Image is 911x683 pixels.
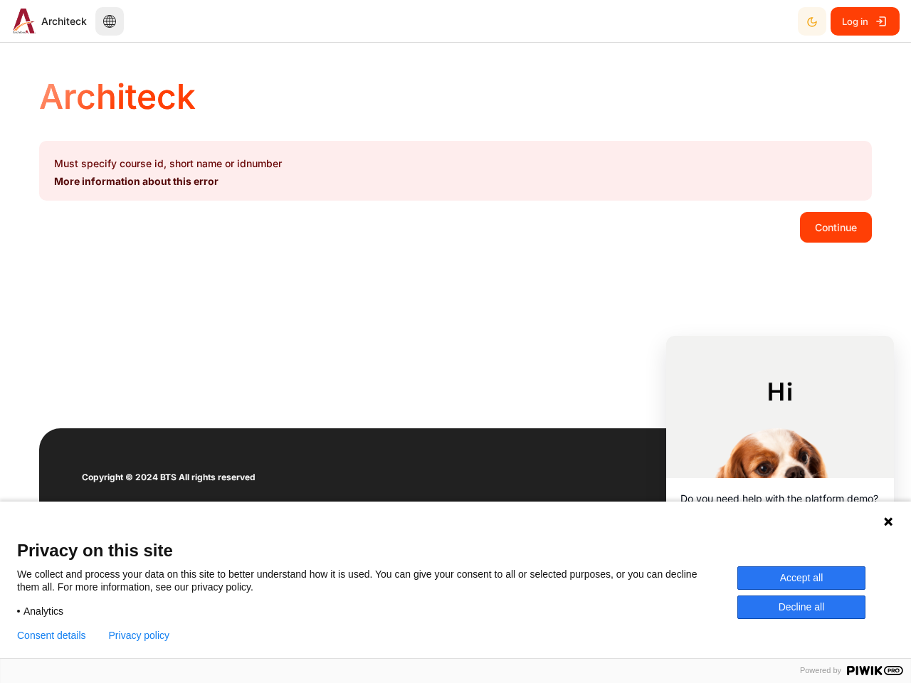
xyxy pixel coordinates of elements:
[17,568,737,593] p: We collect and process your data on this site to better understand how it is used. You can give y...
[800,212,872,242] button: Continue
[7,9,87,33] a: Architeck Architeck
[798,7,826,36] button: Light Mode Dark Mode
[737,595,865,619] button: Decline all
[109,630,170,641] a: Privacy policy
[831,7,900,36] a: Log in
[41,14,87,28] span: Architeck
[54,175,218,187] a: More information about this error
[737,566,865,590] button: Accept all
[54,156,857,171] p: Must specify course id, short name or idnumber
[23,605,63,618] span: Analytics
[82,472,256,482] strong: Copyright © 2024 BTS All rights reserved
[39,75,196,119] h1: Architeck
[17,540,894,561] span: Privacy on this site
[95,7,124,36] button: Languages
[13,9,36,33] img: Architeck
[794,666,847,675] span: Powered by
[842,9,868,34] span: Log in
[17,630,86,641] button: Consent details
[799,6,825,36] div: Dark Mode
